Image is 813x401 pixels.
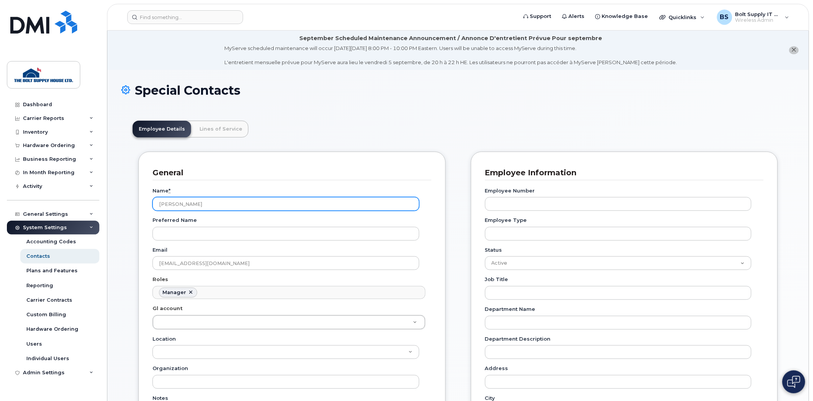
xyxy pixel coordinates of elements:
[300,34,602,42] div: September Scheduled Maintenance Announcement / Annonce D'entretient Prévue Pour septembre
[485,335,551,343] label: Department Description
[153,335,176,343] label: Location
[153,217,197,224] label: Preferred Name
[485,365,508,372] label: Address
[153,168,426,178] h3: General
[485,276,508,283] label: Job Title
[485,246,502,254] label: Status
[485,306,536,313] label: Department Name
[169,188,170,194] abbr: required
[485,168,758,178] h3: Employee Information
[121,84,795,97] h1: Special Contacts
[787,376,800,388] img: Open chat
[485,217,527,224] label: Employee Type
[133,121,191,137] a: Employee Details
[153,246,167,254] label: Email
[153,305,183,312] label: Gl account
[193,121,248,137] a: Lines of Service
[224,45,677,66] div: MyServe scheduled maintenance will occur [DATE][DATE] 8:00 PM - 10:00 PM Eastern. Users will be u...
[789,46,799,54] button: close notification
[153,187,170,194] label: Name
[162,289,186,296] div: Manager
[153,276,168,283] label: Roles
[153,365,188,372] label: Organization
[485,187,535,194] label: Employee Number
